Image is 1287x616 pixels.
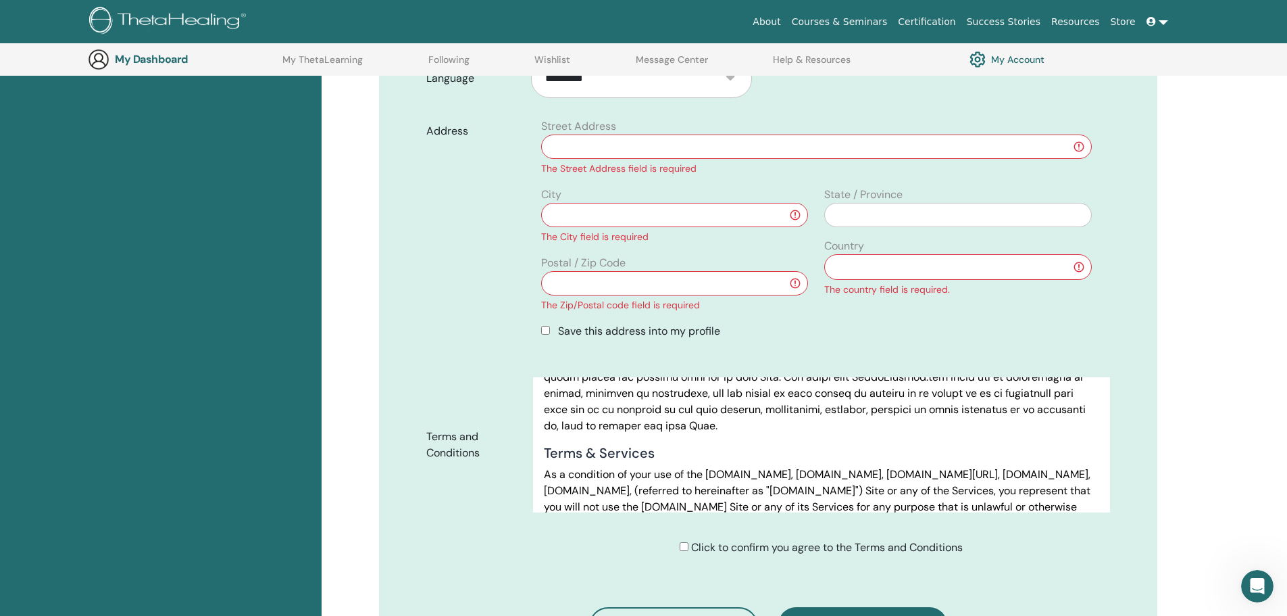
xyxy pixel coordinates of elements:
[541,187,561,203] label: City
[773,54,851,76] a: Help & Resources
[824,187,903,203] label: State / Province
[115,53,250,66] h3: My Dashboard
[88,49,109,70] img: generic-user-icon.jpg
[636,54,708,76] a: Message Center
[969,48,1044,71] a: My Account
[541,162,1091,176] div: The Street Address field is required
[416,66,532,91] label: Language
[558,324,720,338] span: Save this address into my profile
[416,118,534,144] label: Address
[544,445,1099,461] h4: Terms & Services
[416,424,534,466] label: Terms and Conditions
[824,238,864,254] label: Country
[961,9,1046,34] a: Success Stories
[541,118,616,135] label: Street Address
[824,283,1091,297] div: The country field is required.
[534,54,570,76] a: Wishlist
[541,230,808,244] div: The City field is required
[541,298,808,312] div: The Zip/Postal code field is required
[1046,9,1105,34] a: Resources
[892,9,961,34] a: Certification
[1105,9,1141,34] a: Store
[969,48,986,71] img: cog.svg
[282,54,363,76] a: My ThetaLearning
[691,540,963,554] span: Click to confirm you agree to the Terms and Conditions
[786,9,893,34] a: Courses & Seminars
[1241,570,1273,602] iframe: Intercom live chat
[747,9,786,34] a: About
[541,255,626,271] label: Postal / Zip Code
[89,7,251,37] img: logo.png
[428,54,470,76] a: Following
[544,467,1099,531] p: As a condition of your use of the [DOMAIN_NAME], [DOMAIN_NAME], [DOMAIN_NAME][URL], [DOMAIN_NAME]...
